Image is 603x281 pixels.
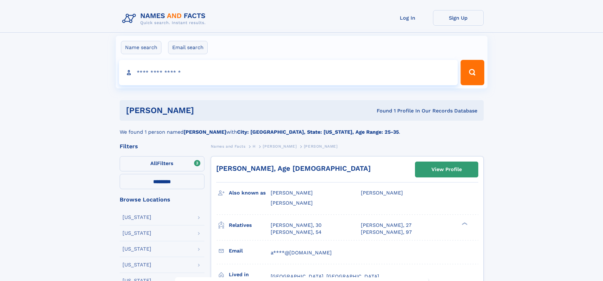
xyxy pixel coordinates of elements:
[150,160,157,166] span: All
[120,10,211,27] img: Logo Names and Facts
[122,262,151,267] div: [US_STATE]
[304,144,338,149] span: [PERSON_NAME]
[120,156,204,171] label: Filters
[271,273,379,279] span: [GEOGRAPHIC_DATA], [GEOGRAPHIC_DATA]
[120,144,204,149] div: Filters
[285,107,477,114] div: Found 1 Profile In Our Records Database
[433,10,484,26] a: Sign Up
[263,142,297,150] a: [PERSON_NAME]
[184,129,226,135] b: [PERSON_NAME]
[122,231,151,236] div: [US_STATE]
[253,144,256,149] span: H
[271,222,322,229] a: [PERSON_NAME], 30
[121,41,161,54] label: Name search
[122,246,151,252] div: [US_STATE]
[382,10,433,26] a: Log In
[211,142,246,150] a: Names and Facts
[126,106,286,114] h1: [PERSON_NAME]
[168,41,208,54] label: Email search
[460,221,468,226] div: ❯
[361,222,411,229] a: [PERSON_NAME], 27
[271,200,313,206] span: [PERSON_NAME]
[361,190,403,196] span: [PERSON_NAME]
[237,129,399,135] b: City: [GEOGRAPHIC_DATA], State: [US_STATE], Age Range: 25-35
[119,60,458,85] input: search input
[263,144,297,149] span: [PERSON_NAME]
[229,220,271,231] h3: Relatives
[120,121,484,136] div: We found 1 person named with .
[361,229,412,236] a: [PERSON_NAME], 97
[461,60,484,85] button: Search Button
[229,246,271,256] h3: Email
[120,197,204,202] div: Browse Locations
[216,164,371,172] a: [PERSON_NAME], Age [DEMOGRAPHIC_DATA]
[271,229,322,236] a: [PERSON_NAME], 54
[271,190,313,196] span: [PERSON_NAME]
[431,162,462,177] div: View Profile
[253,142,256,150] a: H
[229,188,271,198] h3: Also known as
[122,215,151,220] div: [US_STATE]
[415,162,478,177] a: View Profile
[229,269,271,280] h3: Lived in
